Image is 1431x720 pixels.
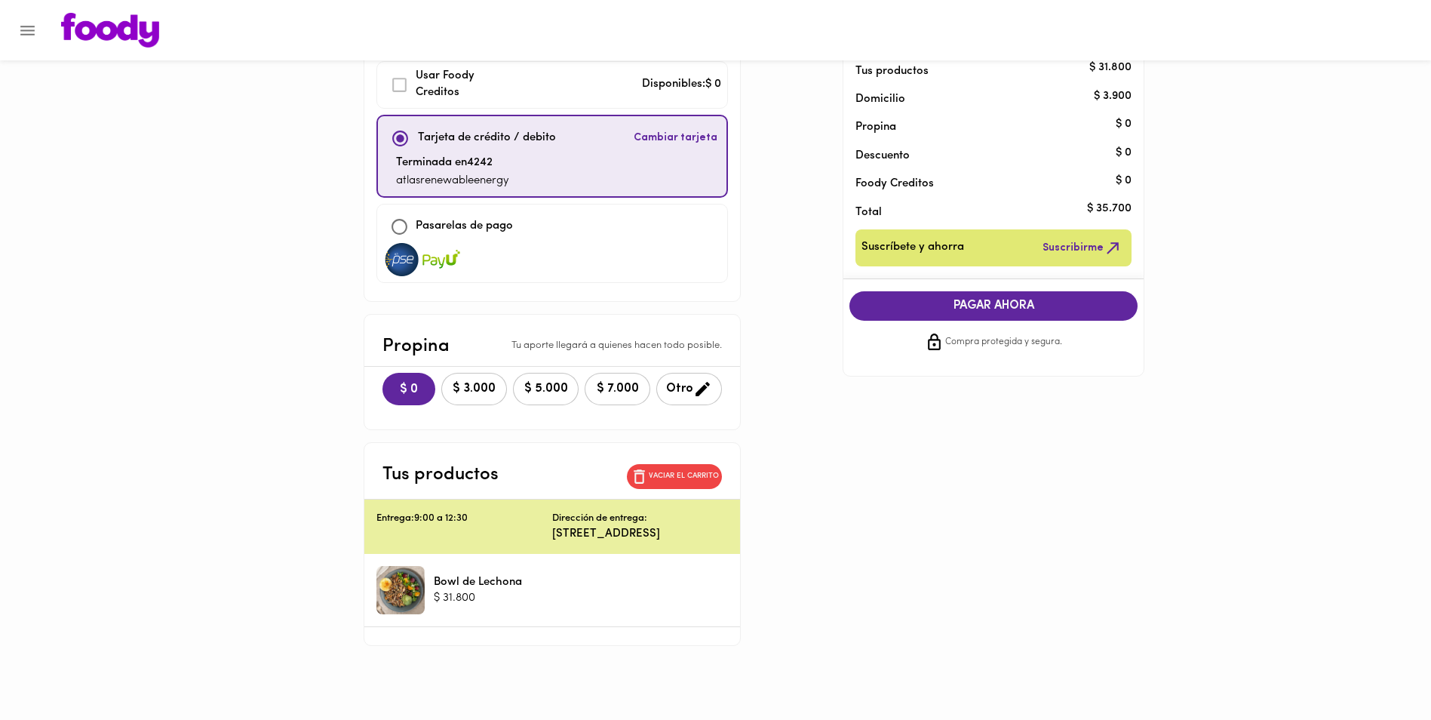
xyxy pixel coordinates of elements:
p: Vaciar el carrito [649,471,719,482]
span: $ 0 [395,383,423,397]
p: $ 3.900 [1094,88,1132,104]
button: PAGAR AHORA [849,291,1138,321]
span: $ 3.000 [451,382,497,396]
p: Tarjeta de crédito / debito [418,130,556,147]
span: $ 5.000 [523,382,569,396]
span: Otro [666,380,712,398]
p: $ 0 [1116,145,1132,161]
p: $ 31.800 [1089,60,1132,76]
p: $ 35.700 [1087,202,1132,217]
p: Tus productos [855,63,1107,79]
span: PAGAR AHORA [864,299,1122,313]
p: Disponibles: $ 0 [642,76,721,94]
p: Propina [382,333,450,360]
span: $ 7.000 [594,382,640,396]
p: Descuento [855,148,910,164]
p: [STREET_ADDRESS] [552,526,728,542]
button: $ 5.000 [513,373,579,405]
img: visa [383,243,421,276]
p: $ 0 [1116,173,1132,189]
img: visa [422,243,460,276]
button: Menu [9,12,46,49]
button: Cambiar tarjeta [631,122,720,155]
p: Pasarelas de pago [416,218,513,235]
button: $ 0 [382,373,435,405]
button: Vaciar el carrito [627,464,722,489]
button: $ 3.000 [441,373,507,405]
p: Total [855,205,1107,220]
p: Tu aporte llegará a quienes hacen todo posible. [511,339,722,353]
p: Usar Foody Creditos [416,68,518,102]
p: $ 31.800 [434,590,522,606]
span: Compra protegida y segura. [945,335,1062,350]
p: $ 0 [1116,116,1132,132]
p: Foody Creditos [855,176,1107,192]
iframe: Messagebird Livechat Widget [1343,632,1416,705]
p: atlasrenewableenergy [396,173,509,190]
p: Dirección de entrega: [552,512,647,526]
p: Terminada en 4242 [396,155,509,172]
p: Tus productos [382,461,499,488]
p: Bowl de Lechona [434,574,522,590]
button: Otro [656,373,722,405]
button: $ 7.000 [585,373,650,405]
div: Bowl de Lechona [376,566,425,614]
p: Propina [855,119,1107,135]
span: Suscribirme [1043,238,1122,257]
p: Domicilio [855,91,905,107]
p: Entrega: 9:00 a 12:30 [376,512,552,526]
button: Suscribirme [1039,235,1125,260]
img: logo.png [61,13,159,48]
span: Cambiar tarjeta [634,131,717,146]
span: Suscríbete y ahorra [861,238,964,257]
